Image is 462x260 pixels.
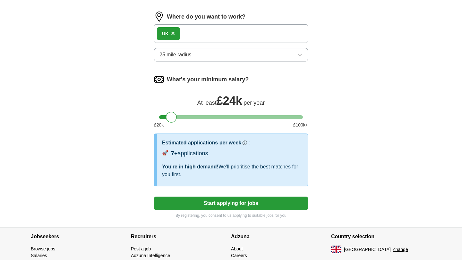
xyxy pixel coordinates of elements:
span: 7+ [171,150,178,157]
div: UK [162,30,168,37]
p: By registering, you consent to us applying to suitable jobs for you [154,213,308,218]
button: Start applying for jobs [154,197,308,210]
span: At least [197,100,217,106]
h4: Country selection [331,228,431,246]
img: UK flag [331,246,341,253]
span: [GEOGRAPHIC_DATA] [344,246,391,253]
div: We'll prioritise the best matches for you first. [162,163,303,178]
img: salary.png [154,74,164,85]
div: applications [171,149,208,158]
img: location.png [154,12,164,22]
span: 25 mile radius [159,51,192,59]
a: Salaries [31,253,47,258]
button: change [393,246,408,253]
button: × [171,29,175,38]
span: 🚀 [162,149,168,157]
button: 25 mile radius [154,48,308,61]
a: About [231,246,243,251]
a: Careers [231,253,247,258]
span: £ 20 k [154,122,164,128]
span: You're in high demand! [162,164,218,169]
a: Adzuna Intelligence [131,253,170,258]
a: Post a job [131,246,151,251]
a: Browse jobs [31,246,55,251]
h3: : [248,139,250,147]
label: Where do you want to work? [167,12,245,21]
h3: Estimated applications per week [162,139,241,147]
span: per year [244,100,265,106]
span: × [171,30,175,37]
label: What's your minimum salary? [167,75,249,84]
span: £ 24k [217,94,242,107]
